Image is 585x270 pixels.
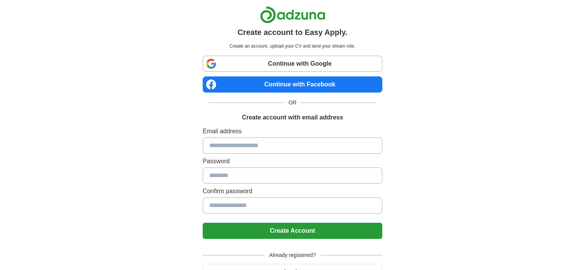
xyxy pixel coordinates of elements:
[265,251,320,259] span: Already registered?
[284,99,301,107] span: OR
[260,6,325,23] img: Adzuna logo
[242,113,343,122] h1: Create account with email address
[203,76,382,93] a: Continue with Facebook
[203,127,382,136] label: Email address
[203,56,382,72] a: Continue with Google
[203,223,382,239] button: Create Account
[204,43,381,50] p: Create an account, upload your CV and land your dream role.
[203,157,382,166] label: Password
[203,187,382,196] label: Confirm password
[238,27,348,38] h1: Create account to Easy Apply.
